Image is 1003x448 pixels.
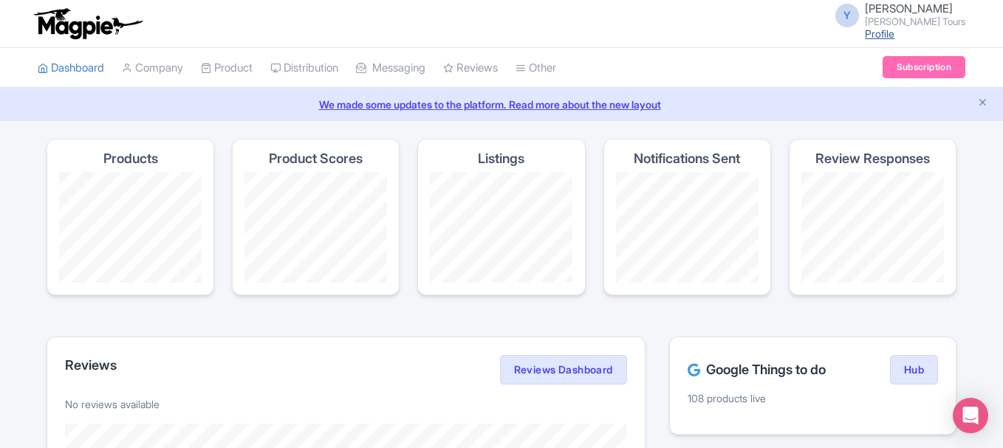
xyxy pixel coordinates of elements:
[953,398,988,433] div: Open Intercom Messenger
[122,48,183,89] a: Company
[9,97,994,112] a: We made some updates to the platform. Read more about the new layout
[815,151,930,166] h4: Review Responses
[356,48,425,89] a: Messaging
[688,390,938,406] p: 108 products live
[890,355,938,385] a: Hub
[883,56,965,78] a: Subscription
[65,358,117,373] h2: Reviews
[835,4,859,27] span: Y
[65,396,627,412] p: No reviews available
[201,48,253,89] a: Product
[270,48,338,89] a: Distribution
[30,7,145,40] img: logo-ab69f6fb50320c5b225c76a69d11143b.png
[38,48,104,89] a: Dashboard
[478,151,524,166] h4: Listings
[103,151,158,166] h4: Products
[516,48,556,89] a: Other
[634,151,740,166] h4: Notifications Sent
[865,1,953,15] span: [PERSON_NAME]
[865,27,894,40] a: Profile
[443,48,498,89] a: Reviews
[977,95,988,112] button: Close announcement
[865,17,965,27] small: [PERSON_NAME] Tours
[688,362,826,377] h2: Google Things to do
[500,355,627,385] a: Reviews Dashboard
[826,3,965,27] a: Y [PERSON_NAME] [PERSON_NAME] Tours
[269,151,363,166] h4: Product Scores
